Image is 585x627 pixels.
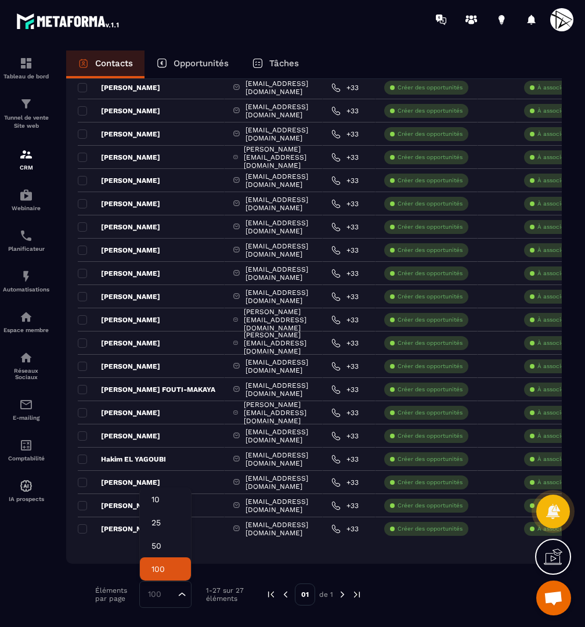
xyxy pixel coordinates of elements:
p: À associe [537,432,565,440]
p: À associe [537,385,565,394]
img: next [352,589,362,600]
p: Créer des opportunités [398,153,463,161]
p: Espace membre [3,327,49,333]
p: Créer des opportunités [398,385,463,394]
a: formationformationTableau de bord [3,48,49,88]
p: À associe [537,293,565,301]
img: formation [19,97,33,111]
p: [PERSON_NAME] [78,129,160,139]
p: [PERSON_NAME] [78,338,160,348]
p: CRM [3,164,49,171]
p: [PERSON_NAME] [78,106,160,116]
a: +33 [331,83,359,92]
p: À associe [537,130,565,138]
input: Search for option [144,588,175,601]
p: Créer des opportunités [398,269,463,278]
p: À associe [537,176,565,185]
p: À associe [537,107,565,115]
p: [PERSON_NAME] [78,431,160,441]
p: [PERSON_NAME] [78,153,160,162]
a: +33 [331,292,359,301]
p: Hakim EL YAGOUBI [78,455,166,464]
a: +33 [331,338,359,348]
p: Créer des opportunités [398,84,463,92]
a: automationsautomationsAutomatisations [3,261,49,301]
img: accountant [19,438,33,452]
p: À associe [537,223,565,231]
a: schedulerschedulerPlanificateur [3,220,49,261]
p: À associe [537,269,565,278]
p: À associe [537,84,565,92]
a: +33 [331,501,359,510]
p: [PERSON_NAME] [78,362,160,371]
a: +33 [331,315,359,325]
img: logo [16,10,121,31]
p: Créer des opportunités [398,409,463,417]
a: Contacts [66,51,145,78]
a: Opportunités [145,51,240,78]
a: +33 [331,385,359,394]
p: À associe [537,153,565,161]
img: automations [19,269,33,283]
p: Créer des opportunités [398,502,463,510]
p: Contacts [95,58,133,69]
a: formationformationCRM [3,139,49,179]
img: social-network [19,351,33,365]
a: +33 [331,129,359,139]
p: de 1 [319,590,333,599]
a: +33 [331,362,359,371]
p: Créer des opportunités [398,130,463,138]
p: Tableau de bord [3,73,49,80]
p: Créer des opportunités [398,246,463,254]
p: [PERSON_NAME] [78,524,160,534]
a: +33 [331,153,359,162]
a: formationformationTunnel de vente Site web [3,88,49,139]
div: Search for option [139,581,192,608]
p: [PERSON_NAME] [78,83,160,92]
img: next [337,589,348,600]
p: Créer des opportunités [398,432,463,440]
img: prev [266,589,276,600]
img: formation [19,147,33,161]
p: 25 [151,517,179,528]
p: À associe [537,478,565,487]
p: Créer des opportunités [398,200,463,208]
p: Créer des opportunités [398,339,463,347]
p: Créer des opportunités [398,478,463,487]
p: Réseaux Sociaux [3,367,49,380]
img: email [19,398,33,412]
p: Créer des opportunités [398,107,463,115]
p: À associe [537,200,565,208]
div: Ouvrir le chat [536,581,571,615]
img: formation [19,56,33,70]
a: +33 [331,455,359,464]
p: [PERSON_NAME] [78,176,160,185]
img: automations [19,479,33,493]
a: social-networksocial-networkRéseaux Sociaux [3,342,49,389]
img: scheduler [19,229,33,243]
p: À associe [537,455,565,463]
p: Opportunités [174,58,229,69]
p: [PERSON_NAME] [78,501,160,510]
a: +33 [331,199,359,208]
p: 100 [151,563,179,575]
p: [PERSON_NAME] [78,199,160,208]
img: automations [19,188,33,202]
p: Tunnel de vente Site web [3,114,49,130]
p: [PERSON_NAME] [78,222,160,232]
a: +33 [331,524,359,534]
img: prev [280,589,291,600]
p: 10 [151,493,179,505]
p: Créer des opportunités [398,176,463,185]
p: Créer des opportunités [398,223,463,231]
p: Automatisations [3,286,49,293]
p: Créer des opportunités [398,362,463,370]
p: 50 [151,540,179,552]
p: Créer des opportunités [398,455,463,463]
p: Créer des opportunités [398,293,463,301]
p: Éléments par page [95,586,133,603]
a: Tâches [240,51,310,78]
p: [PERSON_NAME] [78,408,160,417]
p: 1-27 sur 27 éléments [206,586,248,603]
p: [PERSON_NAME] FOUTI-MAKAYA [78,385,215,394]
